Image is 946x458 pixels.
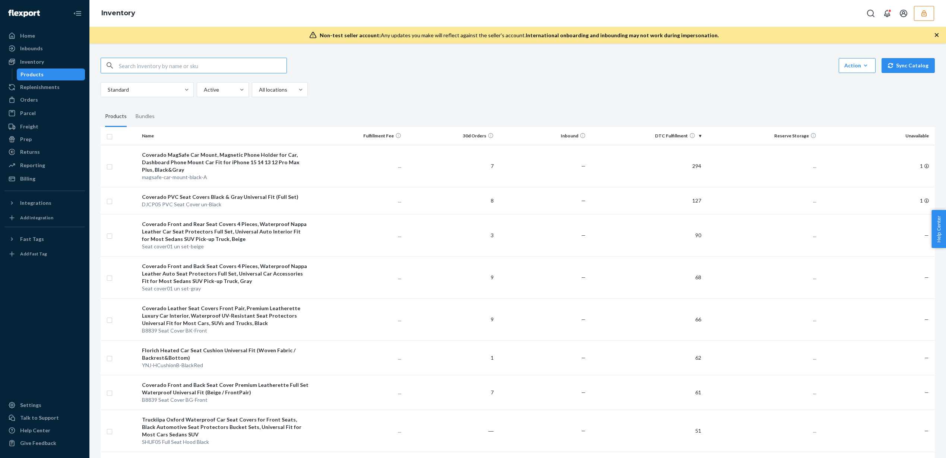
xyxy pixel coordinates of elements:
[139,127,312,145] th: Name
[404,214,497,256] td: 3
[863,6,878,21] button: Open Search Box
[404,256,497,298] td: 9
[880,6,895,21] button: Open notifications
[4,42,85,54] a: Inbounds
[142,263,309,285] div: Coverado Front and Back Seat Covers 4 Pieces, Waterproof Nappa Leather Auto Seat Protectors Full ...
[924,274,929,280] span: —
[142,362,309,369] div: YNJ-HCushionB-BlackRed
[20,251,47,257] div: Add Fast Tag
[70,6,85,21] button: Close Navigation
[142,347,309,362] div: Florich Heated Car Seat Cushion Universal Fit (Woven Fabric / Backrest&Bottom)
[4,30,85,42] a: Home
[882,58,935,73] button: Sync Catalog
[4,212,85,224] a: Add Integration
[4,81,85,93] a: Replenishments
[819,145,935,187] td: 1
[142,220,309,243] div: Coverado Front and Rear Seat Covers 4 Pieces, Waterproof Nappa Leather Car Seat Protectors Full S...
[142,201,309,208] div: DJCP05 PVC Seat Cover un-Black
[20,83,60,91] div: Replenishments
[707,354,817,362] p: ...
[404,187,497,214] td: 8
[142,396,309,404] div: B8839 Seat Cover BG-Front
[20,162,45,169] div: Reporting
[4,159,85,171] a: Reporting
[581,316,586,322] span: —
[20,439,56,447] div: Give Feedback
[589,298,704,340] td: 66
[142,285,309,292] div: Seat cover01 un set-gray
[142,381,309,396] div: Coverado Front and Back Seat Cover Premium Leatherette Full Set Waterproof Universal Fit (Beige /...
[142,243,309,250] div: Seat cover01 un set-beige
[20,427,50,434] div: Help Center
[320,32,381,38] span: Non-test seller account:
[707,427,817,435] p: ...
[707,232,817,239] p: ...
[20,235,44,243] div: Fast Tags
[819,127,935,145] th: Unavailable
[142,416,309,438] div: Truckiipa Oxford Waterproof Car Seat Covers for Front Seats, Black Automotive Seat Protectors Buc...
[581,354,586,361] span: —
[142,327,309,334] div: B8839 Seat Cover BK-Front
[20,71,44,78] div: Products
[581,163,586,169] span: —
[315,274,401,281] p: ...
[4,437,85,449] button: Give Feedback
[20,32,35,39] div: Home
[4,133,85,145] a: Prep
[312,127,404,145] th: Fulfillment Fee
[404,375,497,410] td: 7
[4,233,85,245] button: Fast Tags
[924,316,929,322] span: —
[581,274,586,280] span: —
[589,127,704,145] th: DTC Fulfillment
[4,412,85,424] button: Talk to Support
[20,45,43,52] div: Inbounds
[20,214,53,221] div: Add Integration
[704,127,820,145] th: Reserve Storage
[924,232,929,238] span: —
[142,438,309,446] div: SHUF05 Full Seat Hood Black
[20,136,32,143] div: Prep
[320,32,719,39] div: Any updates you make will reflect against the seller's account.
[203,86,204,93] input: Active
[819,187,935,214] td: 1
[589,214,704,256] td: 90
[4,197,85,209] button: Integrations
[20,109,36,117] div: Parcel
[707,389,817,396] p: ...
[20,414,59,422] div: Talk to Support
[589,375,704,410] td: 61
[20,123,38,130] div: Freight
[581,232,586,238] span: —
[589,187,704,214] td: 127
[581,389,586,395] span: —
[404,340,497,375] td: 1
[18,5,33,12] span: Chat
[589,410,704,452] td: 51
[20,58,44,66] div: Inventory
[707,197,817,204] p: ...
[707,316,817,323] p: ...
[315,232,401,239] p: ...
[315,427,401,435] p: ...
[315,162,401,170] p: ...
[4,56,85,68] a: Inventory
[8,10,40,17] img: Flexport logo
[707,162,817,170] p: ...
[315,197,401,204] p: ...
[4,399,85,411] a: Settings
[142,151,309,174] div: Coverado MagSafe Car Mount, Magnetic Phone Holder for Car, Dashboard Phone Mount Car Fit for iPho...
[315,316,401,323] p: ...
[105,106,127,127] div: Products
[315,389,401,396] p: ...
[707,274,817,281] p: ...
[315,354,401,362] p: ...
[20,401,41,409] div: Settings
[107,86,108,93] input: Standard
[931,210,946,248] button: Help Center
[4,424,85,436] a: Help Center
[20,199,51,207] div: Integrations
[589,340,704,375] td: 62
[404,410,497,452] td: ―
